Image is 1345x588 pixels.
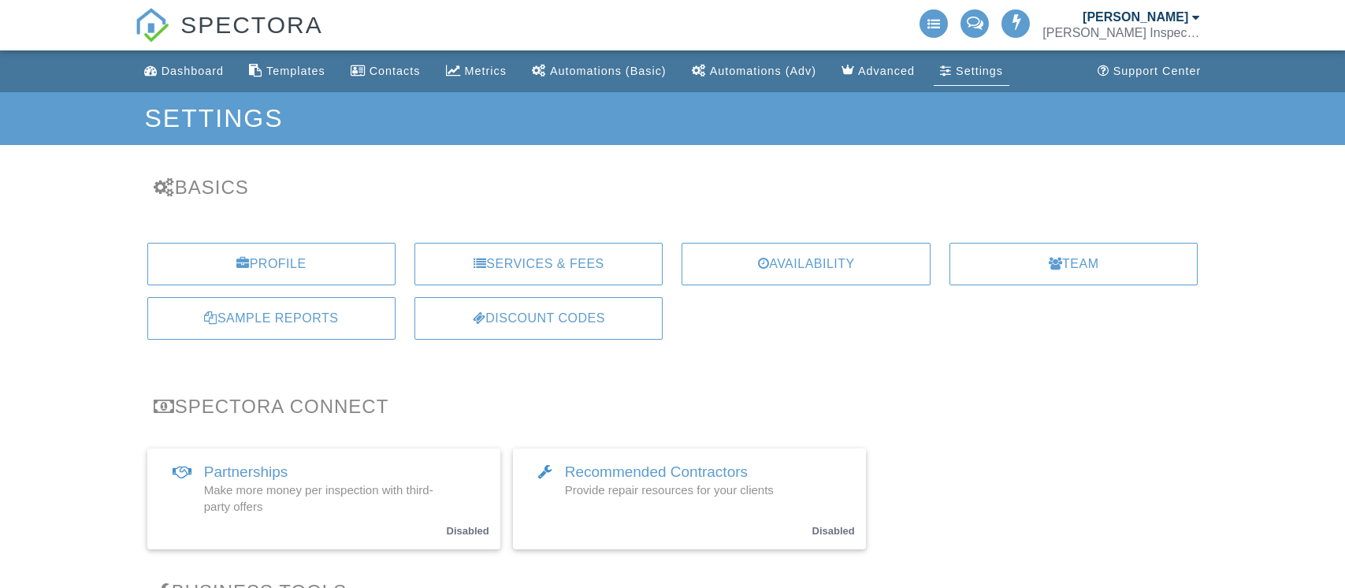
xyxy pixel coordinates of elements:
[858,65,915,77] div: Advanced
[147,243,396,285] a: Profile
[686,57,823,86] a: Automations (Advanced)
[550,65,667,77] div: Automations (Basic)
[147,297,396,340] a: Sample Reports
[812,525,855,537] small: Disabled
[147,448,500,549] a: Partnerships Make more money per inspection with third-party offers Disabled
[1091,57,1208,86] a: Support Center
[154,177,1192,198] h3: Basics
[526,57,673,86] a: Automations (Basic)
[949,243,1198,285] a: Team
[465,65,507,77] div: Metrics
[138,57,230,86] a: Dashboard
[204,463,288,480] span: Partnerships
[565,463,748,480] span: Recommended Contractors
[266,65,325,77] div: Templates
[145,105,1201,132] h1: Settings
[370,65,421,77] div: Contacts
[835,57,921,86] a: Advanced
[710,65,816,77] div: Automations (Adv)
[414,297,663,340] a: Discount Codes
[414,243,663,285] a: Services & Fees
[682,243,930,285] a: Availability
[440,57,513,86] a: Metrics
[513,448,866,549] a: Recommended Contractors Provide repair resources for your clients Disabled
[1042,25,1200,41] div: Palmer Inspections
[154,396,1192,417] h3: Spectora Connect
[162,65,224,77] div: Dashboard
[934,57,1009,86] a: Settings
[243,57,332,86] a: Templates
[135,24,323,53] a: SPECTORA
[135,8,169,43] img: The Best Home Inspection Software - Spectora
[180,8,323,41] span: SPECTORA
[565,483,774,497] span: Provide repair resources for your clients
[447,525,489,537] small: Disabled
[344,57,427,86] a: Contacts
[204,483,433,513] span: Make more money per inspection with third-party offers
[1083,9,1188,25] div: [PERSON_NAME]
[956,65,1003,77] div: Settings
[1113,65,1202,77] div: Support Center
